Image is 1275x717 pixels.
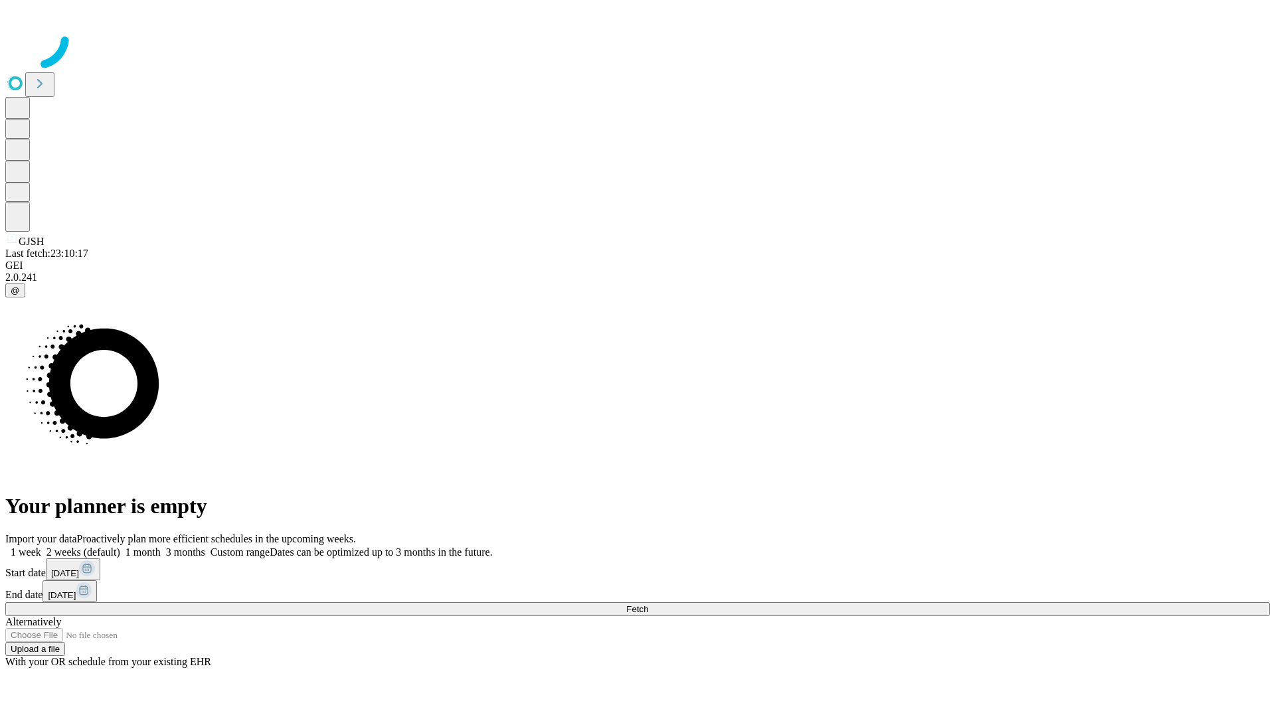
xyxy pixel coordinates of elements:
[5,656,211,667] span: With your OR schedule from your existing EHR
[5,642,65,656] button: Upload a file
[46,558,100,580] button: [DATE]
[5,616,61,627] span: Alternatively
[126,546,161,558] span: 1 month
[5,283,25,297] button: @
[626,604,648,614] span: Fetch
[51,568,79,578] span: [DATE]
[5,558,1270,580] div: Start date
[48,590,76,600] span: [DATE]
[5,272,1270,283] div: 2.0.241
[5,580,1270,602] div: End date
[77,533,356,544] span: Proactively plan more efficient schedules in the upcoming weeks.
[5,494,1270,518] h1: Your planner is empty
[46,546,120,558] span: 2 weeks (default)
[11,546,41,558] span: 1 week
[211,546,270,558] span: Custom range
[5,602,1270,616] button: Fetch
[19,236,44,247] span: GJSH
[5,248,88,259] span: Last fetch: 23:10:17
[11,285,20,295] span: @
[42,580,97,602] button: [DATE]
[5,533,77,544] span: Import your data
[166,546,205,558] span: 3 months
[270,546,492,558] span: Dates can be optimized up to 3 months in the future.
[5,260,1270,272] div: GEI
